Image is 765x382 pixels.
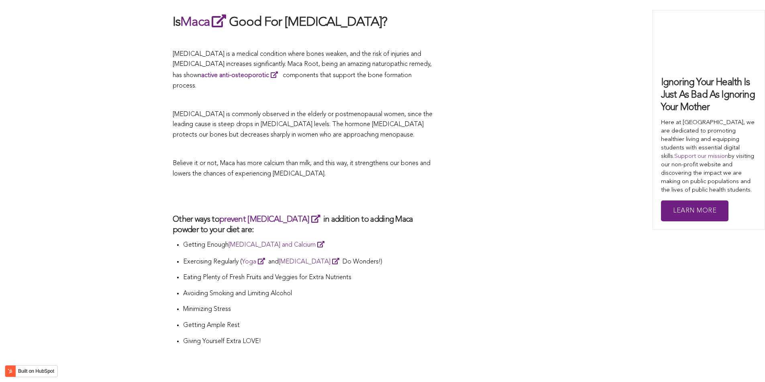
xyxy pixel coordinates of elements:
p: Eating Plenty of Fresh Fruits and Veggies for Extra Nutrients [183,273,434,283]
a: [MEDICAL_DATA] [279,259,343,265]
h3: Other ways to in addition to adding Maca powder to your diet are: [173,214,434,235]
p: Getting Enough [183,239,434,251]
a: prevent [MEDICAL_DATA] [219,216,323,224]
iframe: Chat Widget [725,343,765,382]
p: Minimizing Stress [183,304,434,315]
a: Yoga [242,259,268,265]
p: Avoiding Smoking and Limiting Alcohol [183,289,434,299]
h2: Is Good For [MEDICAL_DATA]? [173,13,434,31]
a: active anti-osteoporotic [201,72,281,79]
span: Believe it or not, Maca has more calcium than milk, and this way, it strengthens our bones and lo... [173,160,430,177]
a: [MEDICAL_DATA] and Calcium [228,242,328,248]
p: Getting Ample Rest [183,321,434,331]
label: Built on HubSpot [15,366,57,376]
p: Giving Yourself Extra LOVE! [183,337,434,347]
span: [MEDICAL_DATA] is a medical condition where bones weaken, and the risk of injuries and [MEDICAL_D... [173,51,432,89]
a: Learn More [661,200,728,222]
p: Exercising Regularly ( and Do Wonders!) [183,256,434,268]
a: Maca [180,16,229,29]
img: HubSpot sprocket logo [5,366,15,376]
button: Built on HubSpot [5,365,58,377]
span: [MEDICAL_DATA] is commonly observed in the elderly or postmenopausal women, since the leading cau... [173,111,432,138]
